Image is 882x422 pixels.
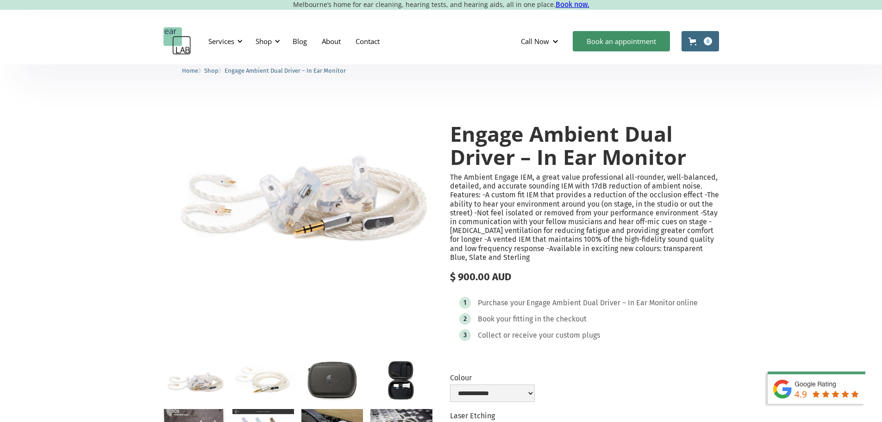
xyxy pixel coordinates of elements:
span: Engage Ambient Dual Driver – In Ear Monitor [225,67,346,74]
div: 2 [463,315,467,322]
a: Open cart [682,31,719,51]
div: Collect or receive your custom plugs [478,331,600,340]
div: Call Now [513,27,568,55]
label: Colour [450,373,535,382]
a: open lightbox [163,360,225,402]
a: Home [182,66,198,75]
label: Laser Etching [450,411,535,420]
div: online [676,298,698,308]
span: Shop [204,67,219,74]
h1: Engage Ambient Dual Driver – In Ear Monitor [450,122,719,168]
a: About [314,28,348,55]
span: Home [182,67,198,74]
a: open lightbox [370,360,432,401]
div: Shop [250,27,283,55]
div: Services [203,27,245,55]
div: 0 [704,37,712,45]
img: Engage Ambient Dual Driver – In Ear Monitor [163,104,432,283]
div: Engage Ambient Dual Driver – In Ear Monitor [526,298,675,308]
div: 1 [463,299,466,306]
a: open lightbox [163,104,432,283]
a: open lightbox [232,360,294,399]
div: Shop [256,37,272,46]
a: Book an appointment [573,31,670,51]
div: $ 900.00 AUD [450,271,719,283]
div: Call Now [521,37,549,46]
a: home [163,27,191,55]
li: 〉 [182,66,204,76]
div: Book your fitting in the checkout [478,315,587,324]
a: open lightbox [301,360,363,401]
li: 〉 [204,66,225,76]
p: The Ambient Engage IEM, a great value professional all-rounder, well-balanced, detailed, and accu... [450,173,719,262]
a: Engage Ambient Dual Driver – In Ear Monitor [225,66,346,75]
a: Contact [348,28,387,55]
a: Blog [285,28,314,55]
div: Services [208,37,234,46]
div: Purchase your [478,298,525,308]
a: Shop [204,66,219,75]
div: 3 [463,332,467,339]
